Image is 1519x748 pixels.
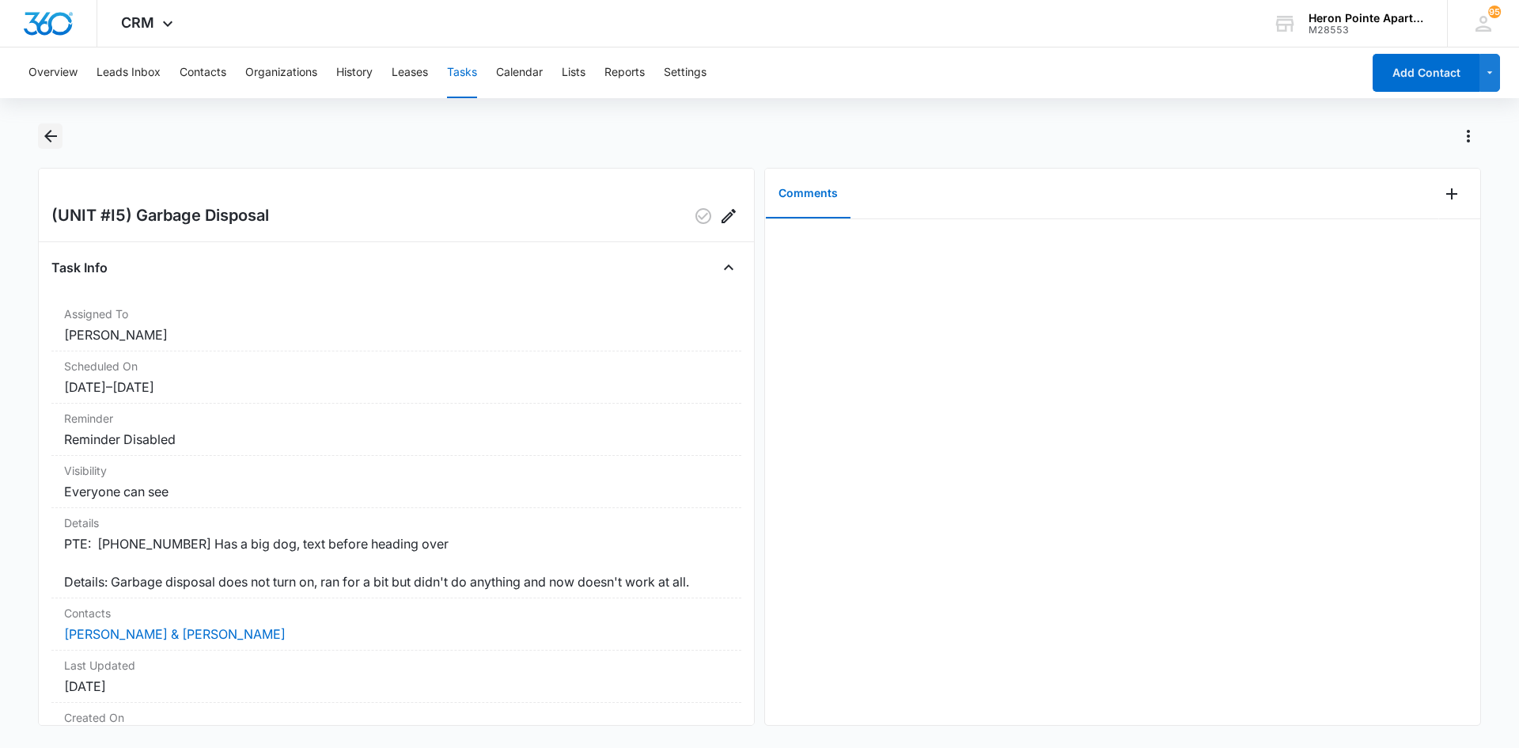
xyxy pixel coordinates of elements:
[496,47,543,98] button: Calendar
[447,47,477,98] button: Tasks
[64,462,729,479] dt: Visibility
[1456,123,1481,149] button: Actions
[1373,54,1479,92] button: Add Contact
[604,47,645,98] button: Reports
[64,410,729,427] dt: Reminder
[392,47,428,98] button: Leases
[1309,25,1424,36] div: account id
[1488,6,1501,18] span: 95
[64,306,729,322] dt: Assigned To
[766,169,850,218] button: Comments
[97,47,161,98] button: Leads Inbox
[64,534,729,591] dd: PTE: [PHONE_NUMBER] Has a big dog, text before heading over Details: Garbage disposal does not tu...
[336,47,373,98] button: History
[51,299,741,351] div: Assigned To[PERSON_NAME]
[51,203,269,229] h2: (UNIT #I5) Garbage Disposal
[64,514,729,531] dt: Details
[64,709,729,726] dt: Created On
[64,430,729,449] dd: Reminder Disabled
[28,47,78,98] button: Overview
[64,378,729,397] dd: [DATE] – [DATE]
[38,123,63,149] button: Back
[664,47,706,98] button: Settings
[64,358,729,374] dt: Scheduled On
[64,657,729,674] dt: Last Updated
[51,651,741,703] div: Last Updated[DATE]
[64,677,729,696] dd: [DATE]
[1309,12,1424,25] div: account name
[51,598,741,651] div: Contacts[PERSON_NAME] & [PERSON_NAME]
[1439,181,1464,207] button: Add Comment
[51,456,741,508] div: VisibilityEveryone can see
[121,14,154,31] span: CRM
[51,508,741,598] div: DetailsPTE: [PHONE_NUMBER] Has a big dog, text before heading over Details: Garbage disposal does...
[64,325,729,344] dd: [PERSON_NAME]
[245,47,317,98] button: Organizations
[562,47,585,98] button: Lists
[716,203,741,229] button: Edit
[51,404,741,456] div: ReminderReminder Disabled
[180,47,226,98] button: Contacts
[64,605,729,621] dt: Contacts
[716,255,741,280] button: Close
[1488,6,1501,18] div: notifications count
[51,258,108,277] h4: Task Info
[64,626,286,642] a: [PERSON_NAME] & [PERSON_NAME]
[64,482,729,501] dd: Everyone can see
[51,351,741,404] div: Scheduled On[DATE]–[DATE]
